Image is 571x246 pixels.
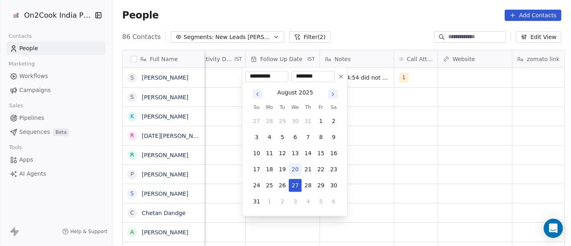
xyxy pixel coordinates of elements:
button: 29 [276,115,289,127]
button: 17 [250,163,263,176]
button: 10 [250,147,263,160]
button: Go to next month [327,88,339,100]
button: 2 [327,115,340,127]
button: 9 [327,131,340,143]
button: 7 [302,131,314,143]
button: 19 [276,163,289,176]
button: 28 [302,179,314,192]
th: Sunday [250,103,263,111]
button: 6 [327,195,340,208]
th: Friday [314,103,327,111]
button: 22 [314,163,327,176]
button: 25 [263,179,276,192]
button: 30 [289,115,302,127]
th: Thursday [302,103,314,111]
button: 14 [302,147,314,160]
div: August 2025 [277,88,313,97]
button: 16 [327,147,340,160]
button: 2 [276,195,289,208]
button: 5 [314,195,327,208]
button: 28 [263,115,276,127]
button: 6 [289,131,302,143]
button: 1 [263,195,276,208]
button: 23 [327,163,340,176]
button: 5 [276,131,289,143]
th: Saturday [327,103,340,111]
button: 24 [250,179,263,192]
button: 15 [314,147,327,160]
button: 1 [314,115,327,127]
button: 3 [289,195,302,208]
button: 8 [314,131,327,143]
button: 4 [302,195,314,208]
button: 31 [250,195,263,208]
button: 12 [276,147,289,160]
button: 21 [302,163,314,176]
button: 20 [289,163,302,176]
button: Go to previous month [252,88,263,100]
button: 26 [276,179,289,192]
button: 13 [289,147,302,160]
button: 31 [302,115,314,127]
button: 29 [314,179,327,192]
button: 27 [250,115,263,127]
button: 30 [327,179,340,192]
th: Monday [263,103,276,111]
th: Tuesday [276,103,289,111]
button: 3 [250,131,263,143]
button: 11 [263,147,276,160]
button: 27 [289,179,302,192]
th: Wednesday [289,103,302,111]
button: 4 [263,131,276,143]
button: 18 [263,163,276,176]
